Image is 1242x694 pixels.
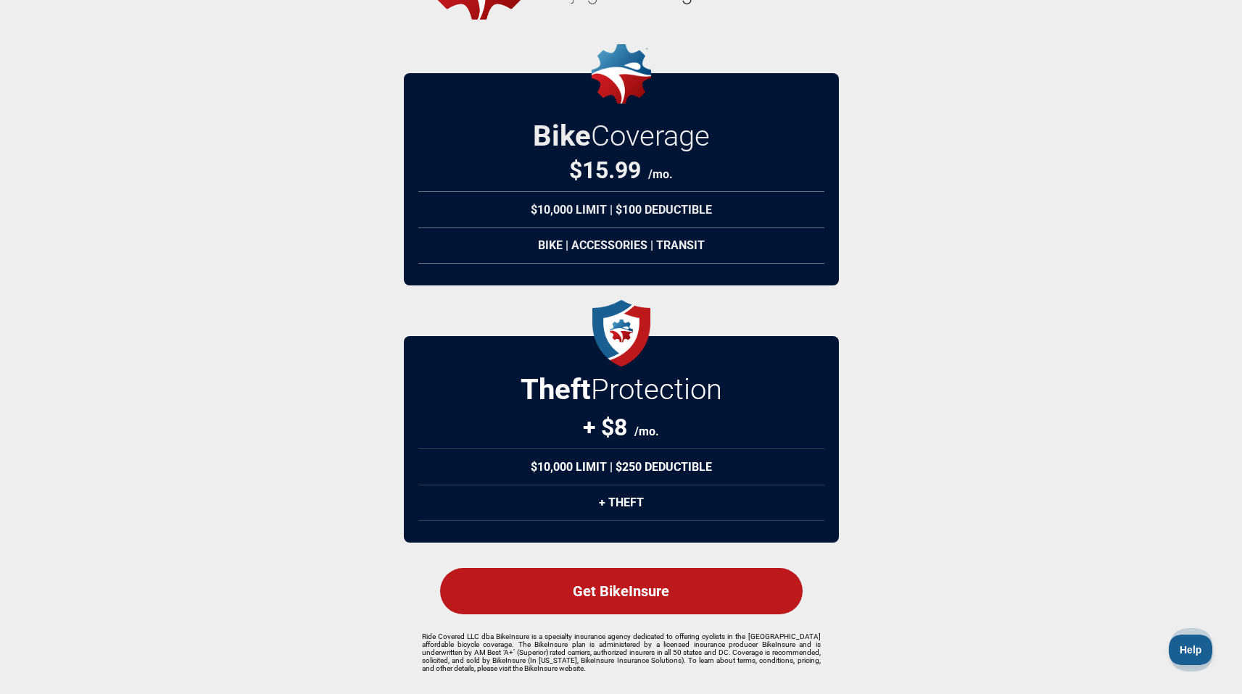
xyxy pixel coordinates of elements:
[591,119,710,153] span: Coverage
[440,568,803,614] div: Get BikeInsure
[1169,635,1213,665] iframe: Toggle Customer Support
[634,425,659,438] span: /mo.
[521,372,591,406] strong: Theft
[418,485,824,521] div: + Theft
[521,372,722,406] h2: Protection
[418,191,824,228] div: $10,000 Limit | $100 Deductible
[533,119,710,153] h2: Bike
[418,227,824,264] div: Bike | Accessories | Transit
[422,632,821,672] p: Ride Covered LLC dba BikeInsure is a specialty insurance agency dedicated to offering cyclists in...
[583,414,659,441] div: + $8
[418,448,824,485] div: $10,000 Limit | $250 Deductible
[648,167,673,181] span: /mo.
[569,156,673,184] div: $ 15.99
